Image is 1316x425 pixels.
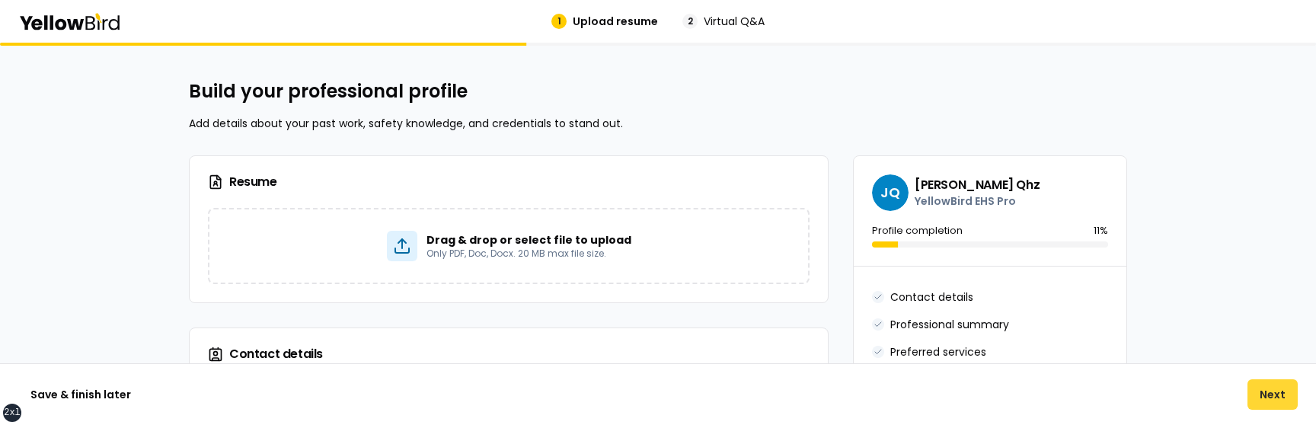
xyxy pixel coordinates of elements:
[915,193,1040,209] p: YellowBird EHS Pro
[890,340,986,364] button: Preferred services
[682,14,698,29] div: 2
[704,14,765,29] span: Virtual Q&A
[189,116,1127,131] p: Add details about your past work, safety knowledge, and credentials to stand out.
[426,232,631,248] p: Drag & drop or select file to upload
[189,79,1127,104] h2: Build your professional profile
[872,174,909,211] span: JQ
[551,14,567,29] div: 1
[4,407,21,419] div: 2xl
[229,348,323,360] div: Contact details
[1094,223,1108,238] p: 11 %
[872,223,963,238] p: Profile completion
[18,379,143,410] button: Save & finish later
[890,312,1009,337] button: Professional summary
[1247,379,1298,410] button: Next
[208,208,810,284] div: Drag & drop or select file to uploadOnly PDF, Doc, Docx. 20 MB max file size.
[890,285,973,309] button: Contact details
[426,248,631,260] p: Only PDF, Doc, Docx. 20 MB max file size.
[915,177,1040,193] h3: [PERSON_NAME] Qhz
[573,14,658,29] span: Upload resume
[208,174,810,190] h3: Resume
